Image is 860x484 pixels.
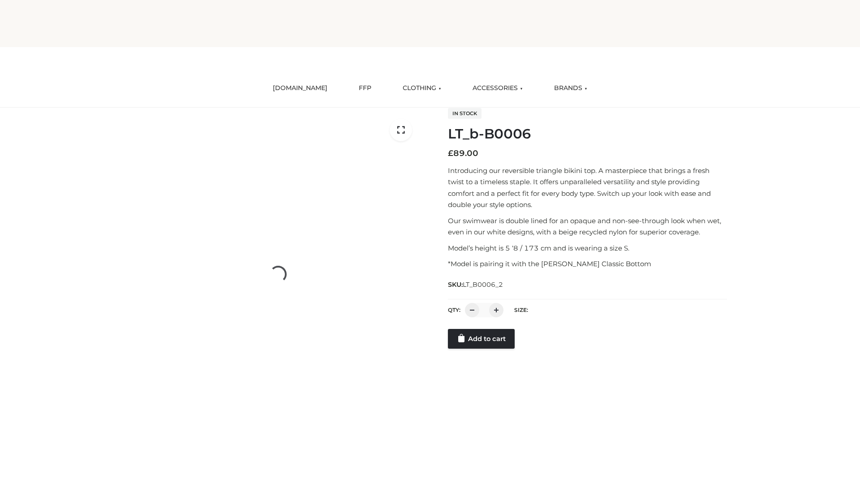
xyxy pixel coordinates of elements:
span: LT_B0006_2 [463,281,503,289]
span: SKU: [448,279,504,290]
p: Introducing our reversible triangle bikini top. A masterpiece that brings a fresh twist to a time... [448,165,727,211]
label: Size: [514,307,528,313]
label: QTY: [448,307,460,313]
p: Model’s height is 5 ‘8 / 173 cm and is wearing a size S. [448,242,727,254]
p: *Model is pairing it with the [PERSON_NAME] Classic Bottom [448,258,727,270]
a: BRANDS [547,78,594,98]
a: Add to cart [448,329,515,349]
a: [DOMAIN_NAME] [266,78,334,98]
a: ACCESSORIES [466,78,529,98]
span: £ [448,148,453,158]
a: FFP [352,78,378,98]
a: CLOTHING [396,78,448,98]
span: In stock [448,108,482,119]
h1: LT_b-B0006 [448,126,727,142]
bdi: 89.00 [448,148,478,158]
p: Our swimwear is double lined for an opaque and non-see-through look when wet, even in our white d... [448,215,727,238]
